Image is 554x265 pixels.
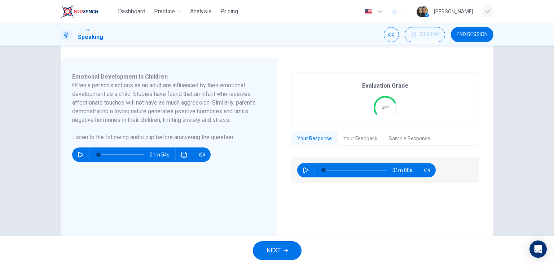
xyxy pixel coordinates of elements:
span: Pricing [220,7,238,16]
button: Click to see the audio transcription [179,147,190,162]
h6: Listen to the following audio clip before answering the question : [72,133,256,142]
div: [PERSON_NAME] [434,7,473,16]
a: EduSynch logo [61,4,115,19]
img: Profile picture [417,6,428,17]
button: Sample Response [383,131,436,146]
span: TOEFL® [78,28,89,33]
button: Practice [151,5,184,18]
span: Dashboard [118,7,145,16]
img: EduSynch logo [61,4,98,19]
div: Open Intercom Messenger [529,240,547,258]
button: NEXT [253,241,302,260]
div: Hide [405,27,445,42]
text: 3/4 [382,105,389,110]
span: Practice [154,7,175,16]
button: Analysis [187,5,215,18]
button: Dashboard [115,5,148,18]
h6: Often a person’s actions as an adult are influenced by their emotional development as a child. St... [72,81,256,124]
h1: Speaking [78,33,103,41]
button: 00:03:50 [405,27,445,42]
button: END SESSION [451,27,493,42]
span: 01m 00s [392,163,418,177]
div: basic tabs example [291,131,479,146]
h6: Evaluation Grade [362,81,408,90]
span: Emotional Development in Children [72,73,168,80]
div: Mute [384,27,399,42]
span: 01m 54s [150,147,175,162]
span: NEXT [267,246,281,256]
button: Your Feedback [338,131,383,146]
img: en [364,9,373,14]
button: Your Response [291,131,338,146]
span: Analysis [190,7,212,16]
button: Pricing [217,5,241,18]
span: 00:03:50 [419,32,439,37]
span: END SESSION [457,32,488,37]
